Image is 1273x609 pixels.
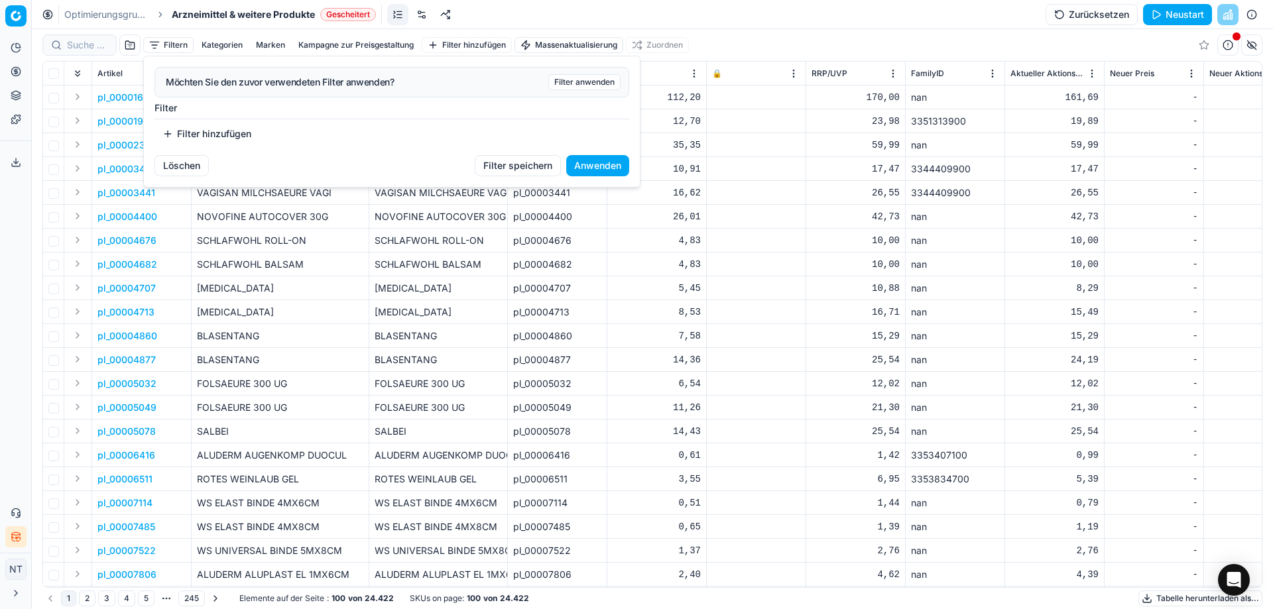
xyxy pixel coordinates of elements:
button: Filter anwenden [548,74,621,90]
button: Löschen [154,155,209,176]
button: Filter speichern [475,155,561,176]
label: Filter [154,101,629,115]
button: Filter hinzufügen [154,123,259,144]
button: Anwenden [566,155,629,176]
div: Möchten Sie den zuvor verwendeten Filter anwenden? [166,76,618,89]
